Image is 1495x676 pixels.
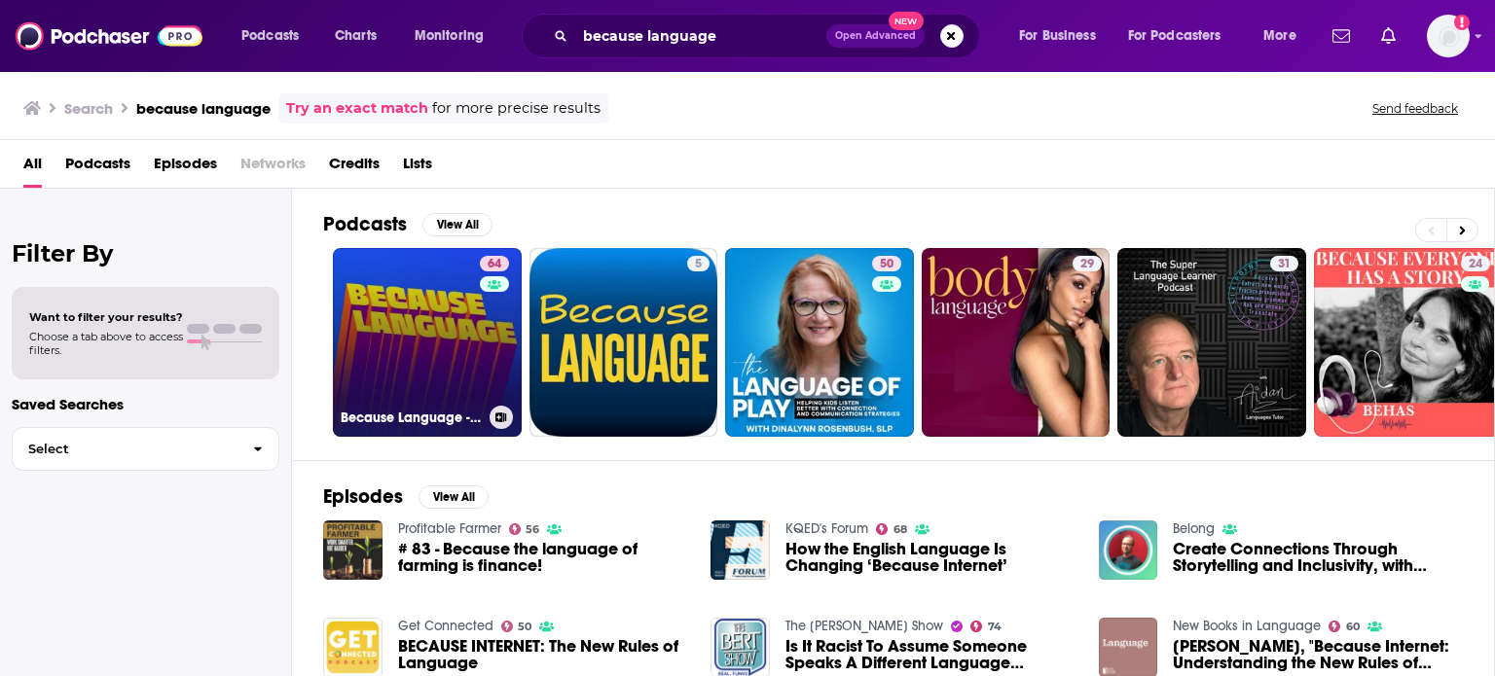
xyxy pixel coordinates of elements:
h3: Because Language - a podcast about linguistics, the science of language. [341,409,482,426]
button: open menu [1115,20,1250,52]
a: 64Because Language - a podcast about linguistics, the science of language. [333,248,522,437]
a: How the English Language Is Changing ‘Because Internet’ [785,541,1076,574]
a: Get Connected [398,618,493,634]
span: Open Advanced [835,31,916,41]
img: Create Connections Through Storytelling and Inclusivity, with Daniel Midgley, Because Language [1099,520,1158,580]
a: Charts [322,20,388,52]
h2: Filter By [12,239,279,267]
a: Show notifications dropdown [1373,19,1404,53]
a: 24 [1461,256,1490,271]
span: 56 [526,525,539,534]
a: 68 [876,523,907,535]
a: BECAUSE INTERNET: The New Rules of Language [398,638,688,671]
a: KQED's Forum [785,520,868,537]
a: PodcastsView All [323,212,492,236]
button: Send feedback [1367,100,1464,117]
a: New Books in Language [1173,618,1321,634]
span: All [23,148,42,188]
span: 29 [1080,255,1094,274]
button: View All [419,485,489,509]
img: User Profile [1427,15,1470,57]
span: Logged in as N0elleB7 [1427,15,1470,57]
a: Is It Racist To Assume Someone Speaks A Different Language Because Of Their Appearance? [785,638,1076,671]
span: New [889,12,924,30]
span: Charts [335,22,377,50]
a: 31 [1270,256,1298,271]
span: More [1263,22,1296,50]
span: For Business [1019,22,1096,50]
a: Credits [329,148,380,188]
button: Select [12,427,279,471]
a: Profitable Farmer [398,520,501,537]
h3: because language [136,99,271,118]
a: 60 [1329,621,1360,632]
svg: Add a profile image [1454,15,1470,30]
a: Gretchen McCulloch, "Because Internet: Understanding the New Rules of Language" (Riverhead Books,... [1173,638,1463,671]
p: Saved Searches [12,395,279,413]
img: # 83 - Because the language of farming is finance! [323,520,383,580]
a: Lists [403,148,432,188]
span: For Podcasters [1128,22,1222,50]
a: 5 [529,248,718,437]
div: Search podcasts, credits, & more... [540,14,999,58]
button: open menu [1250,20,1321,52]
span: [PERSON_NAME], "Because Internet: Understanding the New Rules of Language" (Riverhead Books, 2020) [1173,638,1463,671]
a: Show notifications dropdown [1325,19,1358,53]
button: open menu [1005,20,1120,52]
a: Try an exact match [286,97,428,120]
span: for more precise results [432,97,601,120]
a: The Bert Show [785,618,943,634]
a: # 83 - Because the language of farming is finance! [398,541,688,574]
span: 24 [1469,255,1482,274]
a: 29 [922,248,1111,437]
a: 29 [1073,256,1102,271]
span: 50 [880,255,893,274]
a: 64 [480,256,509,271]
h2: Podcasts [323,212,407,236]
a: 50 [501,621,532,632]
span: 60 [1346,623,1360,631]
span: Networks [240,148,306,188]
span: 64 [488,255,501,274]
button: open menu [401,20,509,52]
span: Monitoring [415,22,484,50]
a: Episodes [154,148,217,188]
a: 50 [725,248,914,437]
span: Create Connections Through Storytelling and Inclusivity, with [PERSON_NAME], Because Language [1173,541,1463,574]
a: 74 [970,621,1002,632]
h2: Episodes [323,484,403,509]
img: Podchaser - Follow, Share and Rate Podcasts [16,18,202,54]
span: Select [13,443,237,455]
a: 56 [509,523,540,535]
a: EpisodesView All [323,484,489,509]
button: Show profile menu [1427,15,1470,57]
button: open menu [228,20,324,52]
span: 31 [1278,255,1291,274]
a: Podcasts [65,148,130,188]
input: Search podcasts, credits, & more... [575,20,826,52]
button: View All [422,213,492,236]
span: 50 [518,623,531,631]
h3: Search [64,99,113,118]
a: Create Connections Through Storytelling and Inclusivity, with Daniel Midgley, Because Language [1173,541,1463,574]
span: Podcasts [241,22,299,50]
span: Choose a tab above to access filters. [29,330,183,357]
span: 5 [695,255,702,274]
a: 50 [872,256,901,271]
button: Open AdvancedNew [826,24,925,48]
a: 5 [687,256,710,271]
a: 31 [1117,248,1306,437]
span: 68 [893,525,907,534]
img: How the English Language Is Changing ‘Because Internet’ [711,520,770,580]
